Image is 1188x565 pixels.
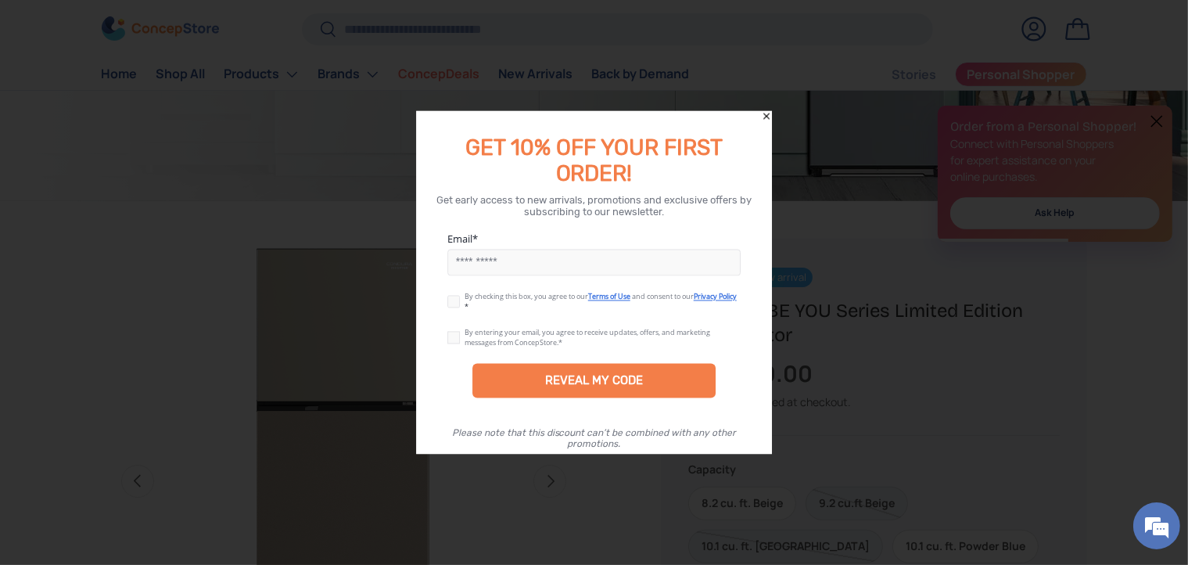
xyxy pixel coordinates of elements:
[465,135,723,187] span: GET 10% OFF YOUR FIRST ORDER!
[588,292,630,302] a: Terms of Use
[8,389,298,444] textarea: Type your message and hit 'Enter'
[432,428,757,450] div: Please note that this discount can’t be combined with any other promotions.
[545,374,643,388] div: REVEAL MY CODE
[91,178,216,336] span: We're online!
[447,232,741,247] label: Email
[761,111,772,122] div: Close
[81,88,263,108] div: Chat with us now
[632,292,694,302] span: and consent to our
[257,8,294,45] div: Minimize live chat window
[435,195,754,218] div: Get early access to new arrivals, promotions and exclusive offers by subscribing to our newsletter.
[694,292,737,302] a: Privacy Policy
[472,364,716,398] div: REVEAL MY CODE
[465,328,710,348] div: By entering your email, you agree to receive updates, offers, and marketing messages from ConcepS...
[465,292,588,302] span: By checking this box, you agree to our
